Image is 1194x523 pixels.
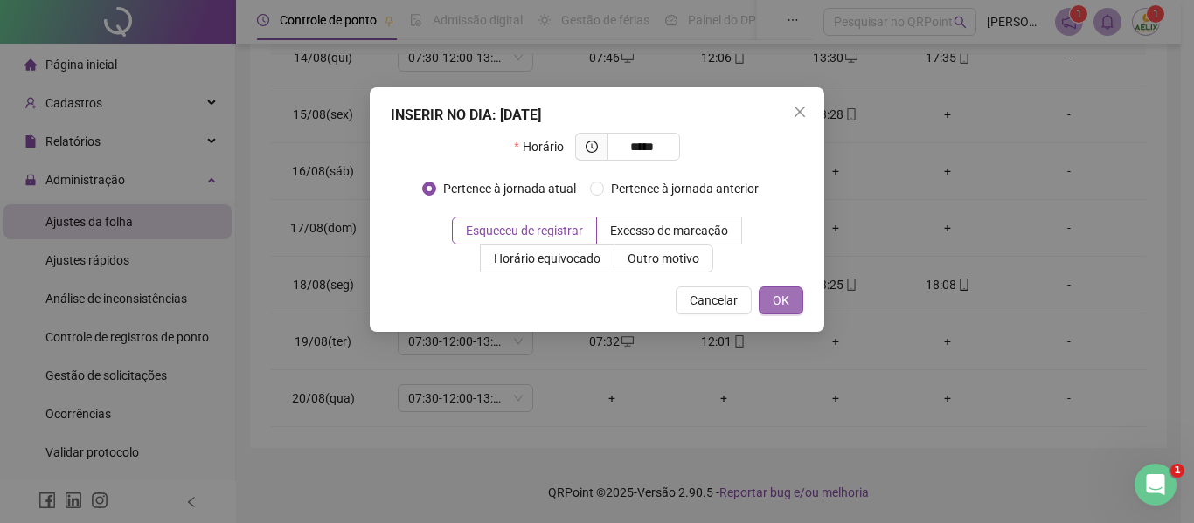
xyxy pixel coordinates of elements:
[494,251,600,265] span: Horário equivocado
[690,291,738,310] span: Cancelar
[514,133,574,161] label: Horário
[786,98,814,126] button: Close
[759,286,803,314] button: OK
[773,291,789,310] span: OK
[586,141,598,153] span: clock-circle
[391,105,803,126] div: INSERIR NO DIA : [DATE]
[793,105,807,119] span: close
[628,251,699,265] span: Outro motivo
[1135,464,1177,506] iframe: Intercom live chat
[676,286,752,314] button: Cancelar
[1170,464,1184,478] span: 1
[466,224,583,237] span: Esqueceu de registrar
[610,224,728,237] span: Excesso de marcação
[604,179,766,198] span: Pertence à jornada anterior
[436,179,583,198] span: Pertence à jornada atual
